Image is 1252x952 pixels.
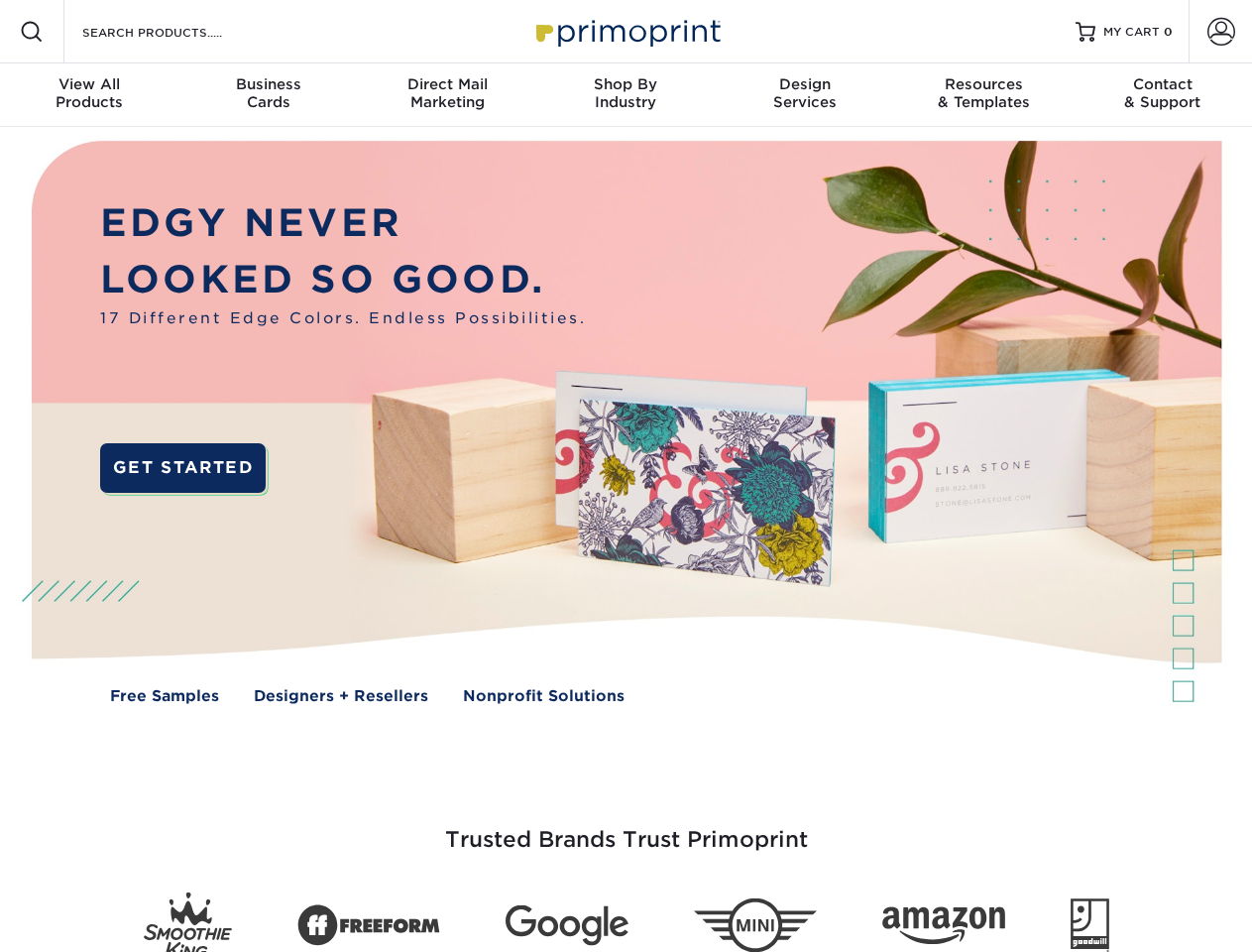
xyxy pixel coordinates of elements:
p: EDGY NEVER [100,195,586,252]
img: Goodwill [1071,898,1109,952]
div: & Templates [894,75,1073,111]
a: Free Samples [110,685,219,708]
div: Cards [178,75,357,111]
span: Shop By [536,75,715,93]
a: Contact& Support [1074,63,1252,127]
span: MY CART [1103,24,1160,41]
a: GET STARTED [100,443,266,493]
span: Direct Mail [358,75,536,93]
span: 0 [1164,25,1173,39]
img: Amazon [882,907,1005,945]
div: Services [716,75,894,111]
input: SEARCH PRODUCTS..... [80,20,274,44]
h3: Trusted Brands Trust Primoprint [47,779,1206,877]
img: Google [506,905,628,946]
span: Business [178,75,357,93]
a: Shop ByIndustry [536,63,715,127]
a: Direct MailMarketing [358,63,536,127]
span: 17 Different Edge Colors. Endless Possibilities. [100,307,586,330]
p: LOOKED SO GOOD. [100,252,586,308]
img: Primoprint [527,10,726,53]
a: Resources& Templates [894,63,1073,127]
a: Designers + Resellers [254,685,428,708]
span: Resources [894,75,1073,93]
span: Contact [1074,75,1252,93]
a: BusinessCards [178,63,357,127]
div: Marketing [358,75,536,111]
div: Industry [536,75,715,111]
a: Nonprofit Solutions [463,685,625,708]
span: Design [716,75,894,93]
div: & Support [1074,75,1252,111]
a: DesignServices [716,63,894,127]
